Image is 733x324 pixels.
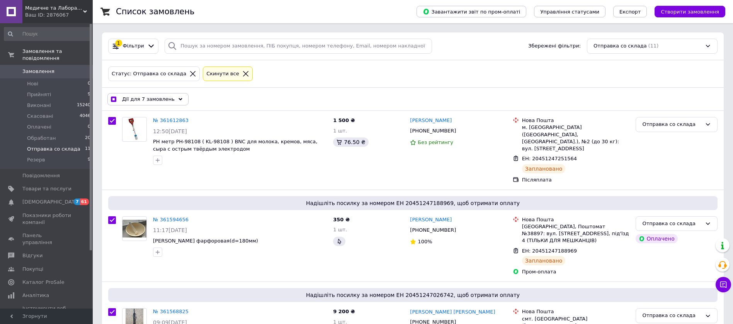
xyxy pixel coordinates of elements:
div: Нова Пошта [522,216,630,223]
span: Виконані [27,102,51,109]
span: Медичне та Лабораторне обладнання [25,5,83,12]
span: 1 500 ₴ [333,117,355,123]
span: Управління статусами [540,9,599,15]
div: Нова Пошта [522,308,630,315]
span: Отправка со склада [594,42,647,50]
a: [PERSON_NAME] [PERSON_NAME] [410,309,495,316]
span: Замовлення та повідомлення [22,48,93,62]
button: Управління статусами [534,6,605,17]
span: Резерв [27,156,45,163]
div: Оплачено [636,234,677,243]
span: 0 [88,124,90,131]
span: 9 [88,91,90,98]
div: Статус: Отправка со склада [110,70,188,78]
button: Чат з покупцем [716,277,731,292]
span: Покупці [22,266,43,273]
a: № 361568825 [153,309,189,314]
span: (11) [648,43,659,49]
span: Отправка со склада [27,146,80,153]
span: 20 [85,135,90,142]
span: 7 [74,198,80,205]
div: [GEOGRAPHIC_DATA], Поштомат №38897: вул. [STREET_ADDRESS], під'їзд 4 (ТІЛЬКИ ДЛЯ МЕШКАНЦІВ) [522,223,630,244]
span: 11:17[DATE] [153,227,187,233]
button: Завантажити звіт по пром-оплаті [417,6,526,17]
a: [PERSON_NAME] [410,117,452,124]
a: [PERSON_NAME] [410,216,452,224]
span: Товари та послуги [22,185,71,192]
span: Нові [27,80,38,87]
span: Збережені фільтри: [528,42,581,50]
span: Каталог ProSale [22,279,64,286]
a: Фото товару [122,216,147,241]
div: Післяплата [522,176,630,183]
span: 1 шт. [333,227,347,232]
span: 11 [85,146,90,153]
span: Фільтри [123,42,144,50]
span: Експорт [619,9,641,15]
span: Без рейтингу [418,139,453,145]
span: 350 ₴ [333,217,350,222]
div: м. [GEOGRAPHIC_DATA] ([GEOGRAPHIC_DATA], [GEOGRAPHIC_DATA].), №2 (до 30 кг): вул. [STREET_ADDRESS] [522,124,630,152]
span: Повідомлення [22,172,60,179]
span: 61 [80,198,89,205]
a: № 361594656 [153,217,189,222]
div: [PHONE_NUMBER] [408,126,457,136]
span: 12:50[DATE] [153,128,187,134]
span: Оплачені [27,124,51,131]
a: PH метр PH-98108 ( KL-98108 ) BNC для молока, кремов, мяса, сыра с острым твёрдым электродом [153,139,317,152]
a: № 361612863 [153,117,189,123]
span: Показники роботи компанії [22,212,71,226]
span: 1 шт. [333,128,347,134]
span: Створити замовлення [661,9,719,15]
div: Cкинути все [205,70,241,78]
a: [PERSON_NAME] фарфоровая(d=180мм) [153,238,258,244]
span: ЕН: 20451247188969 [522,248,577,254]
span: 4046 [80,113,90,120]
div: Заплановано [522,256,566,265]
div: 76.50 ₴ [333,137,368,147]
span: Відгуки [22,252,43,259]
a: Фото товару [122,117,147,142]
input: Пошук [4,27,91,41]
div: Отправка со склада [642,312,702,320]
a: Створити замовлення [647,8,725,14]
span: Панель управління [22,232,71,246]
span: Надішліть посилку за номером ЕН 20451247188969, щоб отримати оплату [111,199,714,207]
span: ЕН: 20451247251564 [522,156,577,161]
span: Дії для 7 замовлень [122,96,175,103]
span: Прийняті [27,91,51,98]
button: Створити замовлення [655,6,725,17]
span: Завантажити звіт по пром-оплаті [423,8,520,15]
img: Фото товару [122,220,146,238]
span: Аналітика [22,292,49,299]
div: Нова Пошта [522,117,630,124]
span: 15240 [77,102,90,109]
span: 9 200 ₴ [333,309,355,314]
span: Замовлення [22,68,54,75]
div: Ваш ID: 2876067 [25,12,93,19]
span: [DEMOGRAPHIC_DATA] [22,198,80,205]
div: Пром-оплата [522,268,630,275]
span: 9 [88,156,90,163]
h1: Список замовлень [116,7,194,16]
span: Скасовані [27,113,53,120]
div: Заплановано [522,164,566,173]
div: Отправка со склада [642,220,702,228]
div: [PHONE_NUMBER] [408,225,457,235]
div: Отправка со склада [642,120,702,129]
div: 1 [115,40,122,47]
span: Обработан [27,135,56,142]
span: 100% [418,239,432,244]
span: 0 [88,80,90,87]
img: Фото товару [127,117,143,141]
button: Експорт [613,6,647,17]
input: Пошук за номером замовлення, ПІБ покупця, номером телефону, Email, номером накладної [165,39,432,54]
span: Інструменти веб-майстра та SEO [22,305,71,319]
span: Надішліть посилку за номером ЕН 20451247026742, щоб отримати оплату [111,291,714,299]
